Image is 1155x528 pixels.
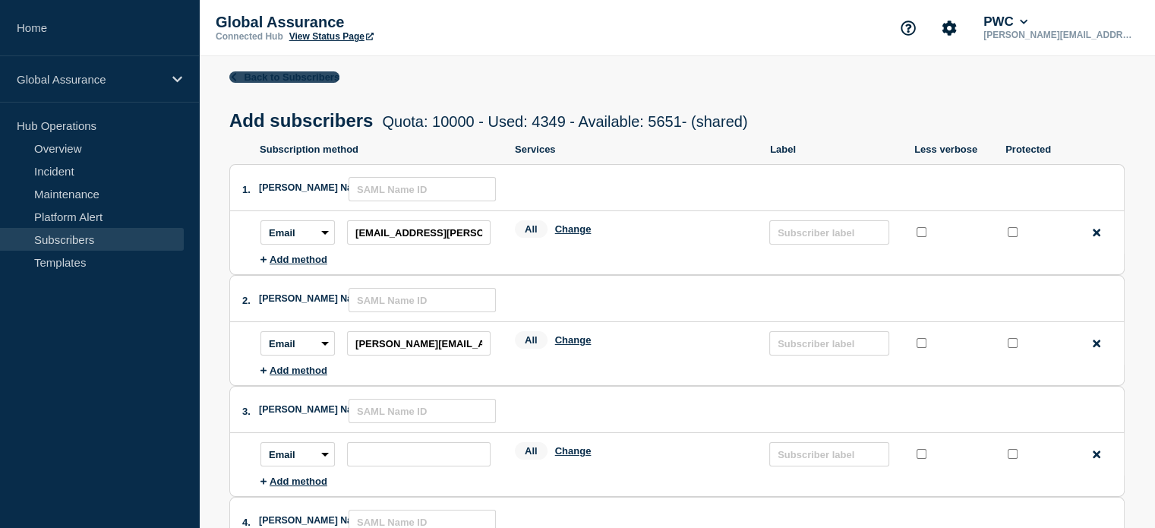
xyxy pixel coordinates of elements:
input: SAML Name ID [349,399,496,423]
input: protected checkbox [1008,227,1018,237]
label: [PERSON_NAME] Name ID: [259,404,349,415]
span: 2. [242,295,251,306]
p: Less verbose [914,144,990,155]
button: Add method [260,476,327,487]
button: Change [555,223,592,235]
p: Subscription method [260,144,500,155]
p: Protected [1005,144,1066,155]
span: 3. [242,406,251,417]
input: less verbose checkbox [917,449,926,459]
span: 1. [242,184,251,195]
input: Subscriber label [769,220,889,245]
button: Add method [260,365,327,376]
input: less verbose checkbox [917,338,926,348]
input: subscription-address [347,220,491,245]
span: 4. [242,517,251,528]
label: [PERSON_NAME] Name ID: [259,293,349,304]
p: Global Assurance [216,14,519,31]
p: Connected Hub [216,31,283,42]
button: Account settings [933,12,965,44]
span: All [515,220,548,238]
p: [PERSON_NAME][EMAIL_ADDRESS][PERSON_NAME][DOMAIN_NAME] [980,30,1138,40]
label: [PERSON_NAME] Name ID: [259,182,349,193]
input: protected checkbox [1008,449,1018,459]
a: View Status Page [289,31,374,42]
input: SAML Name ID [349,288,496,312]
span: All [515,331,548,349]
input: Subscriber label [769,442,889,466]
input: subscription-address [347,331,491,356]
input: protected checkbox [1008,338,1018,348]
span: Quota: 10000 - Used: 4349 - Available: 5651 - (shared) [382,113,747,130]
p: Label [770,144,899,155]
p: Services [515,144,755,155]
p: Global Assurance [17,73,163,86]
input: SAML Name ID [349,177,496,201]
a: Back to Subscribers [229,71,339,83]
button: Support [892,12,924,44]
input: subscription-address [347,442,491,466]
input: Subscriber label [769,331,889,356]
button: Add method [260,254,327,265]
h1: Add subscribers [229,110,747,131]
button: PWC [980,14,1030,30]
span: All [515,442,548,460]
input: less verbose checkbox [917,227,926,237]
button: Change [555,334,592,346]
label: [PERSON_NAME] Name ID: [259,515,349,526]
button: Change [555,445,592,457]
